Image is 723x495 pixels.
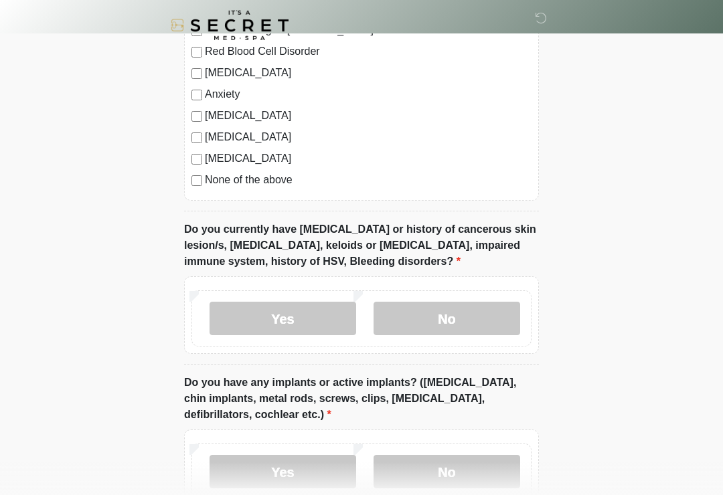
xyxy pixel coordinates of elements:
label: Yes [210,455,356,488]
label: Anxiety [205,86,532,102]
input: [MEDICAL_DATA] [191,154,202,165]
input: [MEDICAL_DATA] [191,132,202,143]
input: [MEDICAL_DATA] [191,68,202,79]
label: [MEDICAL_DATA] [205,65,532,81]
label: Do you have any implants or active implants? ([MEDICAL_DATA], chin implants, metal rods, screws, ... [184,375,539,423]
label: [MEDICAL_DATA] [205,129,532,145]
label: No [374,302,520,335]
label: [MEDICAL_DATA] [205,108,532,124]
img: It's A Secret Med Spa Logo [171,10,289,40]
label: [MEDICAL_DATA] [205,151,532,167]
label: Yes [210,302,356,335]
input: None of the above [191,175,202,186]
label: No [374,455,520,488]
label: Do you currently have [MEDICAL_DATA] or history of cancerous skin lesion/s, [MEDICAL_DATA], keloi... [184,221,539,270]
label: Red Blood Cell Disorder [205,43,532,60]
label: None of the above [205,172,532,188]
input: Anxiety [191,90,202,100]
input: [MEDICAL_DATA] [191,111,202,122]
input: Red Blood Cell Disorder [191,47,202,58]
